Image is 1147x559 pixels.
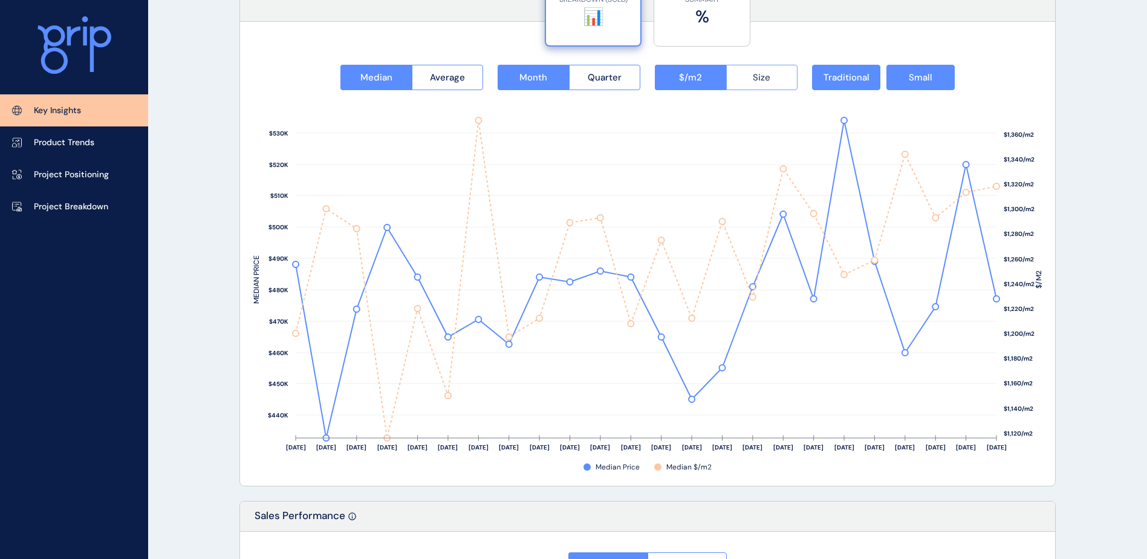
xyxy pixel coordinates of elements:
text: $1,340/m2 [1004,155,1035,163]
text: $1,200/m2 [1004,330,1035,338]
text: $1,320/m2 [1004,180,1034,188]
span: Month [519,71,547,83]
button: Size [726,65,798,90]
span: Average [430,71,465,83]
p: Project Positioning [34,169,109,181]
span: Median $/m2 [666,462,712,472]
span: Median Price [596,462,640,472]
text: $1,240/m2 [1004,280,1035,288]
label: % [660,5,744,28]
span: Traditional [824,71,869,83]
button: Quarter [569,65,641,90]
text: $1,220/m2 [1004,305,1034,313]
button: Average [412,65,484,90]
span: $/m2 [679,71,702,83]
text: $1,260/m2 [1004,255,1034,263]
span: Median [360,71,392,83]
text: $/M2 [1034,270,1044,289]
p: Project Breakdown [34,201,108,213]
span: Quarter [588,71,622,83]
button: Median [340,65,412,90]
p: Sales Performance [255,509,345,531]
text: $1,140/m2 [1004,405,1033,413]
text: $1,360/m2 [1004,131,1034,139]
p: Product Trends [34,137,94,149]
text: $1,160/m2 [1004,379,1033,387]
text: $1,180/m2 [1004,355,1033,362]
label: 📊 [552,5,634,28]
button: Small [886,65,955,90]
text: $1,300/m2 [1004,205,1035,213]
span: Size [753,71,770,83]
text: $1,280/m2 [1004,230,1034,238]
text: $1,120/m2 [1004,430,1033,437]
button: Month [498,65,569,90]
p: Key Insights [34,105,81,117]
button: Traditional [812,65,880,90]
span: Small [909,71,932,83]
button: $/m2 [655,65,726,90]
